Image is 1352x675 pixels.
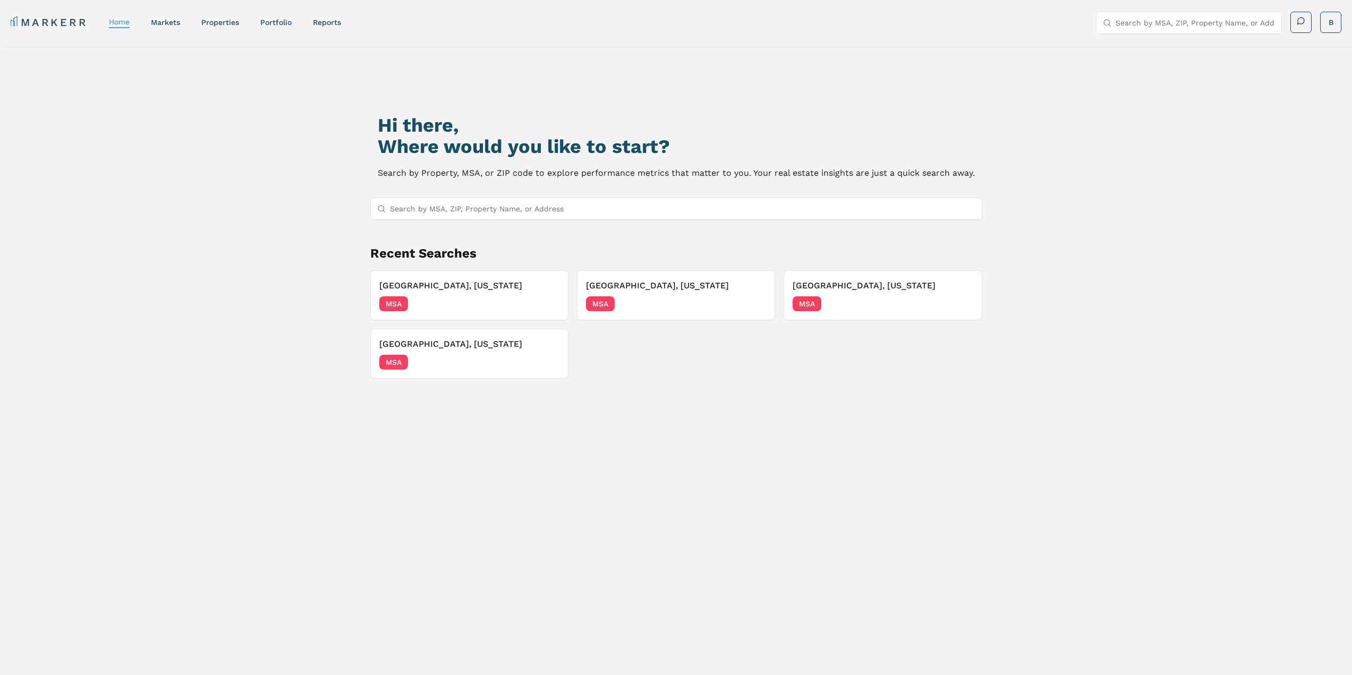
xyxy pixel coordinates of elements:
span: MSA [379,355,408,370]
h3: [GEOGRAPHIC_DATA], [US_STATE] [379,338,559,351]
input: Search by MSA, ZIP, Property Name, or Address [390,198,975,219]
span: MSA [586,296,615,311]
a: MARKERR [11,15,88,30]
span: B [1329,17,1333,28]
button: B [1320,12,1341,33]
a: Portfolio [260,18,292,27]
span: MSA [793,296,821,311]
input: Search by MSA, ZIP, Property Name, or Address [1116,12,1275,33]
button: Remove Cleveland, Ohio[GEOGRAPHIC_DATA], [US_STATE]MSA[DATE] [784,270,982,320]
span: MSA [379,296,408,311]
span: [DATE] [742,298,766,309]
a: markets [151,18,180,27]
a: properties [201,18,239,27]
button: Remove Atlanta, Georgia[GEOGRAPHIC_DATA], [US_STATE]MSA[DATE] [370,270,568,320]
h3: [GEOGRAPHIC_DATA], [US_STATE] [793,279,973,292]
a: reports [313,18,341,27]
span: [DATE] [949,298,973,309]
span: [DATE] [535,298,559,309]
button: Remove Beachwood, Ohio[GEOGRAPHIC_DATA], [US_STATE]MSA[DATE] [577,270,775,320]
h2: Where would you like to start? [378,136,975,157]
p: Search by Property, MSA, or ZIP code to explore performance metrics that matter to you. Your real... [378,166,975,181]
h3: [GEOGRAPHIC_DATA], [US_STATE] [586,279,766,292]
h3: [GEOGRAPHIC_DATA], [US_STATE] [379,279,559,292]
h1: Hi there, [378,115,975,136]
h2: Recent Searches [370,245,982,262]
a: home [109,18,130,26]
button: Remove Dallas, Texas[GEOGRAPHIC_DATA], [US_STATE]MSA[DATE] [370,329,568,379]
span: [DATE] [535,357,559,368]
